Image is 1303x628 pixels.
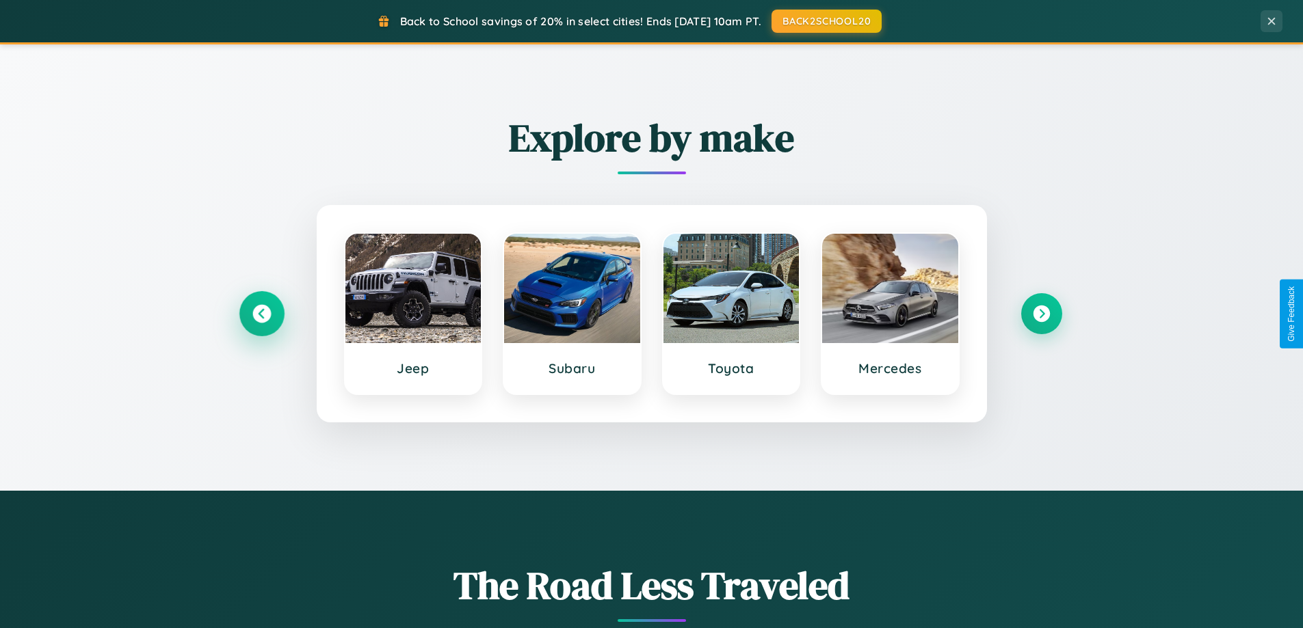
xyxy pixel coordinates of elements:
[677,360,786,377] h3: Toyota
[518,360,627,377] h3: Subaru
[836,360,945,377] h3: Mercedes
[241,111,1062,164] h2: Explore by make
[359,360,468,377] h3: Jeep
[772,10,882,33] button: BACK2SCHOOL20
[1287,286,1296,342] div: Give Feedback
[241,559,1062,612] h1: The Road Less Traveled
[400,14,761,28] span: Back to School savings of 20% in select cities! Ends [DATE] 10am PT.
